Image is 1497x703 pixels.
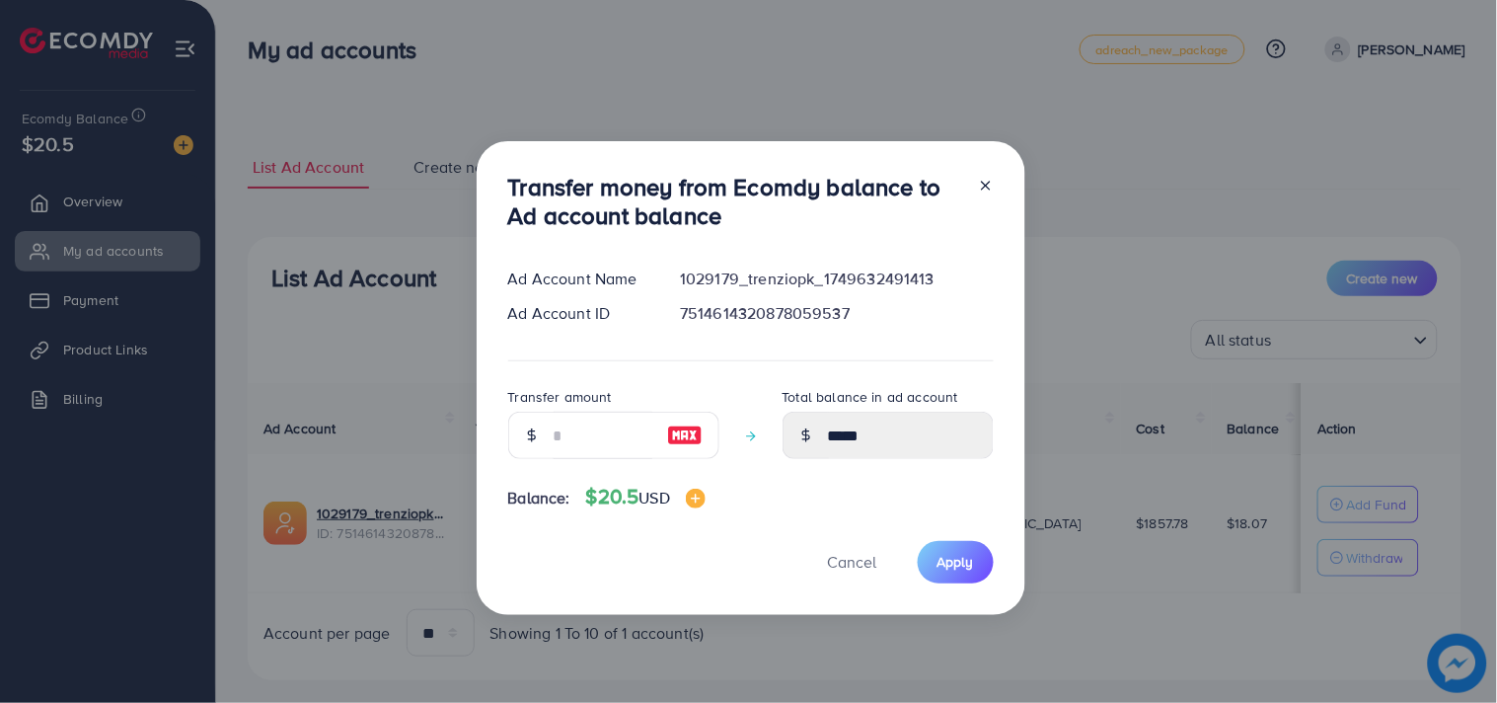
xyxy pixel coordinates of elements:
div: 7514614320878059537 [664,302,1009,325]
span: Balance: [508,487,570,509]
span: USD [639,487,670,508]
div: Ad Account Name [492,268,665,290]
button: Apply [918,541,994,584]
div: Ad Account ID [492,302,665,325]
h4: $20.5 [586,485,706,509]
label: Transfer amount [508,387,612,407]
img: image [686,489,706,508]
span: Cancel [828,551,877,573]
label: Total balance in ad account [783,387,958,407]
img: image [667,424,703,447]
h3: Transfer money from Ecomdy balance to Ad account balance [508,173,962,230]
button: Cancel [803,541,902,584]
div: 1029179_trenziopk_1749632491413 [664,268,1009,290]
span: Apply [937,552,974,572]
